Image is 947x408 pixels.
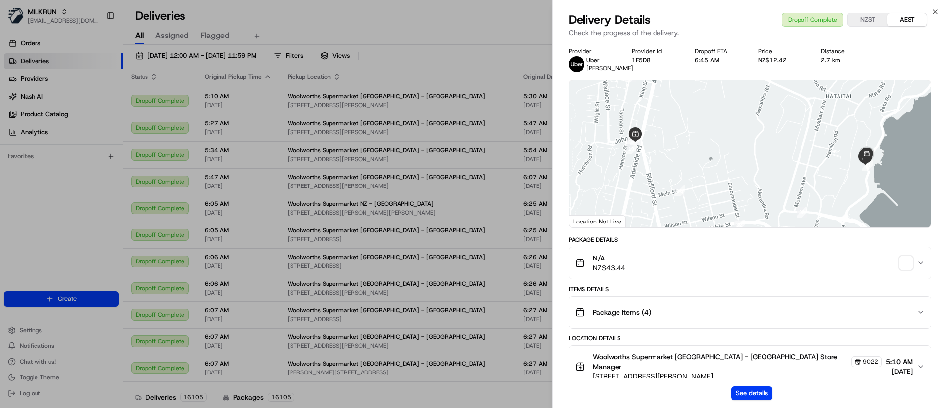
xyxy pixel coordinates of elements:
[569,56,584,72] img: uber-new-logo.jpeg
[886,367,913,376] span: [DATE]
[887,13,927,26] button: AEST
[569,12,651,28] span: Delivery Details
[593,253,625,263] span: N/A
[586,64,633,72] span: [PERSON_NAME]
[569,346,931,387] button: Woolworths Supermarket [GEOGRAPHIC_DATA] - [GEOGRAPHIC_DATA] Store Manager9022[STREET_ADDRESS][PE...
[821,47,868,55] div: Distance
[862,160,873,171] div: 34
[674,185,685,196] div: 30
[797,207,807,218] div: 33
[632,56,651,64] button: 1E5D8
[626,144,637,154] div: 19
[569,215,626,227] div: Location Not Live
[593,263,625,273] span: NZ$43.44
[569,247,931,279] button: N/ANZ$43.44
[627,133,638,144] div: 20
[758,56,805,64] div: NZ$12.42
[632,47,679,55] div: Provider Id
[695,47,742,55] div: Dropoff ETA
[569,28,931,37] p: Check the progress of the delivery.
[569,297,931,328] button: Package Items (4)
[695,56,742,64] div: 6:45 AM
[593,371,882,381] span: [STREET_ADDRESS][PERSON_NAME]
[593,352,849,371] span: Woolworths Supermarket [GEOGRAPHIC_DATA] - [GEOGRAPHIC_DATA] Store Manager
[593,307,651,317] span: Package Items ( 4 )
[848,13,887,26] button: NZST
[886,357,913,367] span: 5:10 AM
[569,47,616,55] div: Provider
[569,285,931,293] div: Items Details
[734,220,745,230] div: 32
[863,358,878,366] span: 9022
[569,334,931,342] div: Location Details
[586,56,600,64] span: Uber
[569,236,931,244] div: Package Details
[758,47,805,55] div: Price
[731,386,772,400] button: See details
[821,56,868,64] div: 2.7 km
